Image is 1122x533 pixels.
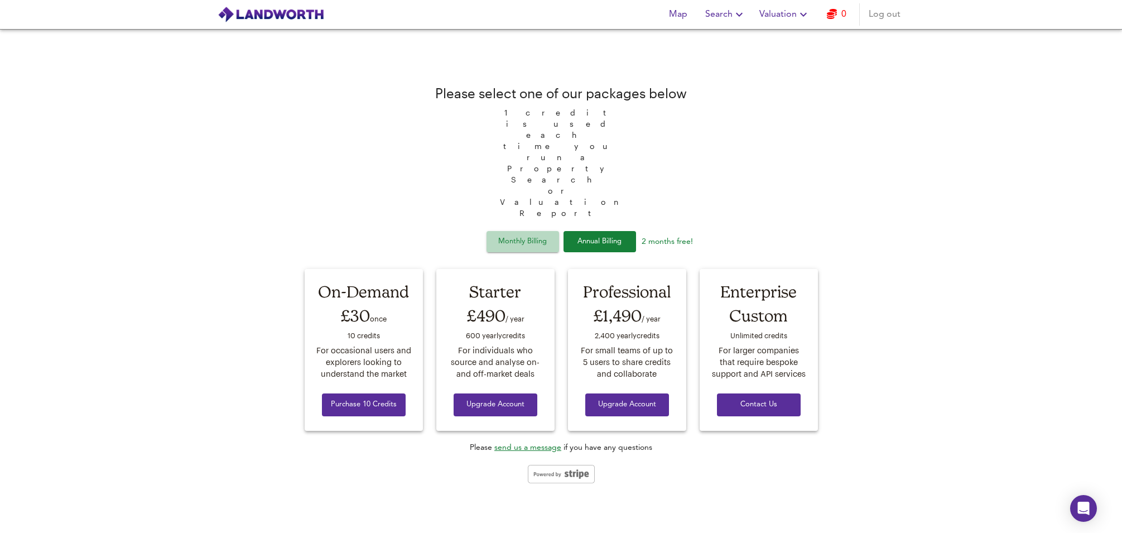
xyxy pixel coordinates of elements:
[454,393,537,416] button: Upgrade Account
[579,280,676,303] div: Professional
[579,328,676,345] div: 2,400 yearly credit s
[315,345,412,380] div: For occasional users and explorers looking to understand the market
[218,6,324,23] img: logo
[470,442,652,453] div: Please if you have any questions
[642,314,661,323] span: / year
[315,280,412,303] div: On-Demand
[585,393,669,416] button: Upgrade Account
[594,398,660,411] span: Upgrade Account
[463,398,528,411] span: Upgrade Account
[494,444,561,452] a: send us a message
[487,231,559,253] button: Monthly Billing
[505,314,524,323] span: / year
[819,3,855,26] button: 0
[1070,495,1097,522] div: Open Intercom Messenger
[447,303,544,328] div: £490
[665,7,692,22] span: Map
[710,345,807,380] div: For larger companies that require bespoke support and API services
[447,345,544,380] div: For individuals who source and analyse on- and off-market deals
[710,303,807,328] div: Custom
[579,345,676,380] div: For small teams of up to 5 users to share credits and collaborate
[528,465,595,484] img: stripe-logo
[447,280,544,303] div: Starter
[864,3,905,26] button: Log out
[435,84,687,103] div: Please select one of our packages below
[642,238,693,246] span: 2 months free!
[315,303,412,328] div: £30
[322,393,406,416] button: Purchase 10 Credits
[495,236,551,248] span: Monthly Billing
[759,7,810,22] span: Valuation
[370,314,387,323] span: once
[717,393,801,416] button: Contact Us
[755,3,815,26] button: Valuation
[579,303,676,328] div: £1,490
[447,328,544,345] div: 600 yearly credit s
[331,398,397,411] span: Purchase 10 Credits
[315,328,412,345] div: 10 credit s
[726,398,792,411] span: Contact Us
[705,7,746,22] span: Search
[710,328,807,345] div: Unlimited credit s
[827,7,846,22] a: 0
[661,3,696,26] button: Map
[710,280,807,303] div: Enterprise
[701,3,750,26] button: Search
[869,7,901,22] span: Log out
[494,103,628,219] span: 1 credit is used each time you run a Property Search or Valuation Report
